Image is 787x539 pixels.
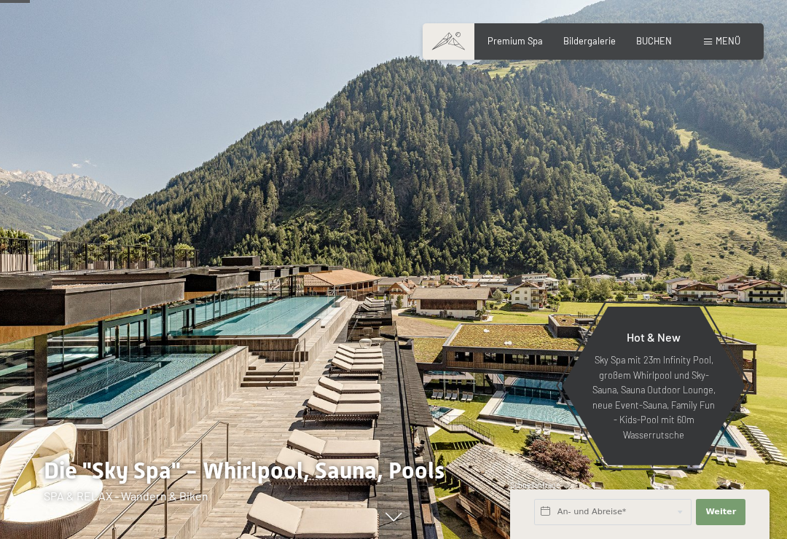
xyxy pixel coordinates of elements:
[561,306,746,466] a: Hot & New Sky Spa mit 23m Infinity Pool, großem Whirlpool und Sky-Sauna, Sauna Outdoor Lounge, ne...
[696,499,745,525] button: Weiter
[716,35,740,47] span: Menü
[488,35,543,47] a: Premium Spa
[590,353,717,442] p: Sky Spa mit 23m Infinity Pool, großem Whirlpool und Sky-Sauna, Sauna Outdoor Lounge, neue Event-S...
[510,481,560,489] span: Schnellanfrage
[627,330,681,344] span: Hot & New
[563,35,616,47] a: Bildergalerie
[636,35,672,47] a: BUCHEN
[705,506,736,518] span: Weiter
